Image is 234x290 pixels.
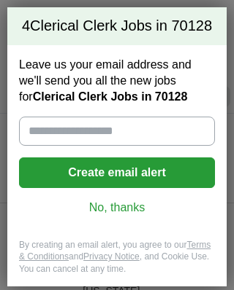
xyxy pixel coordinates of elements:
div: By creating an email alert, you agree to our and , and Cookie Use. You can cancel at any time. [7,239,227,287]
strong: Clerical Clerk Jobs in 70128 [33,90,188,103]
label: Leave us your email address and we'll send you all the new jobs for [19,57,215,105]
h2: Clerical Clerk Jobs in 70128 [7,7,227,45]
a: No, thanks [31,200,203,216]
a: Privacy Notice [83,251,140,262]
span: 4 [22,16,30,36]
button: Create email alert [19,157,215,188]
